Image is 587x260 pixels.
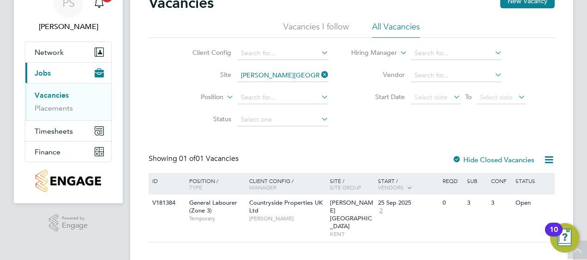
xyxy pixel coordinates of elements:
[150,173,182,189] div: ID
[35,69,51,77] span: Jobs
[25,42,111,62] button: Network
[35,48,64,57] span: Network
[62,214,88,222] span: Powered by
[36,170,101,192] img: countryside-properties-logo-retina.png
[238,91,329,104] input: Search for...
[149,154,240,164] div: Showing
[513,195,553,212] div: Open
[35,127,73,136] span: Timesheets
[372,21,420,38] li: All Vacancies
[35,148,60,156] span: Finance
[330,199,373,230] span: [PERSON_NAME][GEOGRAPHIC_DATA]
[247,173,328,195] div: Client Config /
[462,91,474,103] span: To
[330,230,374,238] span: KENT
[182,173,247,195] div: Position /
[238,47,329,60] input: Search for...
[344,48,397,58] label: Hiring Manager
[414,93,448,101] span: Select date
[283,21,349,38] li: Vacancies I follow
[179,154,196,163] span: 01 of
[35,91,69,100] a: Vacancies
[249,215,325,222] span: [PERSON_NAME]
[479,93,513,101] span: Select date
[550,223,580,253] button: Open Resource Center, 10 new notifications
[378,207,384,215] span: 2
[249,199,323,214] span: Countryside Properties UK Ltd
[170,93,223,102] label: Position
[440,195,464,212] div: 0
[465,195,489,212] div: 3
[150,195,182,212] div: V181384
[489,195,513,212] div: 3
[440,173,464,189] div: Reqd
[25,121,111,141] button: Timesheets
[411,69,502,82] input: Search for...
[25,142,111,162] button: Finance
[465,173,489,189] div: Sub
[249,183,276,191] span: Manager
[489,173,513,189] div: Conf
[25,63,111,83] button: Jobs
[178,48,231,57] label: Client Config
[378,199,438,207] div: 25 Sep 2025
[238,69,329,82] input: Search for...
[411,47,502,60] input: Search for...
[189,215,245,222] span: Temporary
[35,104,73,112] a: Placements
[25,170,112,192] a: Go to home page
[178,115,231,123] label: Status
[189,199,237,214] span: General Labourer (Zone 3)
[550,230,558,242] div: 10
[179,154,239,163] span: 01 Vacancies
[452,155,534,164] label: Hide Closed Vacancies
[352,71,405,79] label: Vendor
[328,173,376,195] div: Site /
[49,214,88,232] a: Powered byEngage
[378,183,404,191] span: Vendors
[330,183,361,191] span: Site Group
[178,71,231,79] label: Site
[238,113,329,126] input: Select one
[376,173,440,196] div: Start /
[352,93,405,101] label: Start Date
[513,173,553,189] div: Status
[25,21,112,32] span: Paul Sen
[62,222,88,230] span: Engage
[189,183,202,191] span: Type
[25,83,111,120] div: Jobs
